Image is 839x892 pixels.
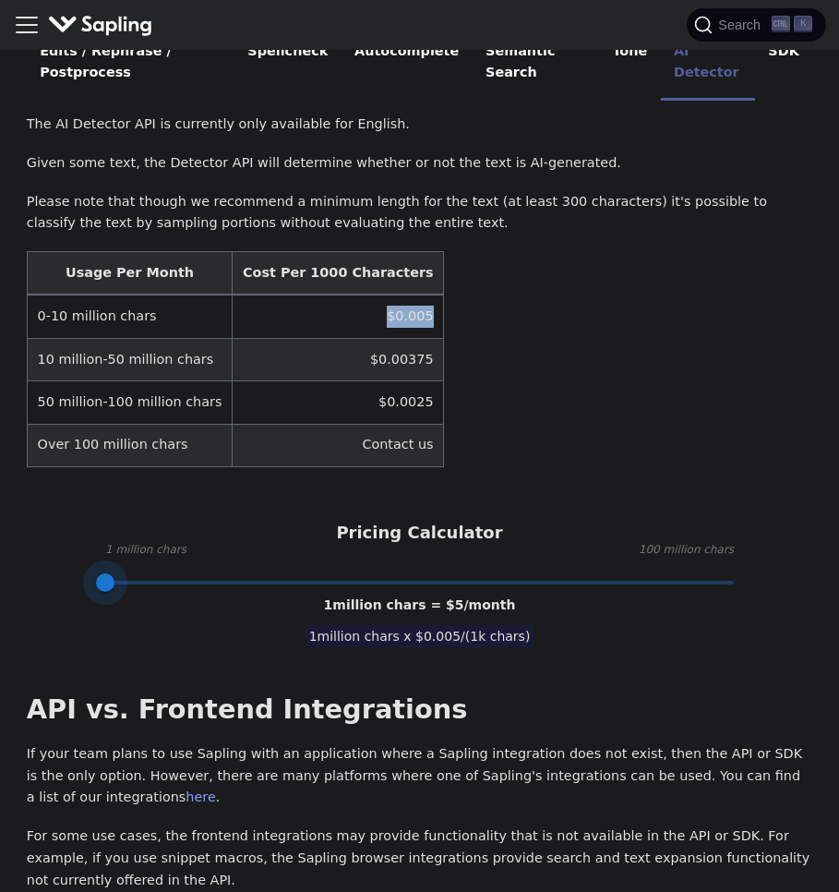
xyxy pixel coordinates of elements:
[687,8,825,42] button: Search (Ctrl+K)
[27,191,812,235] p: Please note that though we recommend a minimum length for the text (at least 300 characters) it's...
[27,381,232,424] td: 50 million-100 million chars
[755,27,812,100] li: SDK
[48,12,153,39] img: Sapling.ai
[599,27,661,100] li: Tone
[27,114,812,136] p: The AI Detector API is currently only available for English.
[27,152,812,175] p: Given some text, the Detector API will determine whether or not the text is AI-generated.
[27,295,232,338] td: 0-10 million chars
[233,252,444,295] th: Cost Per 1000 Characters
[27,252,232,295] th: Usage Per Month
[233,381,444,424] td: $0.0025
[27,693,812,727] h2: API vs. Frontend Integrations
[233,295,444,338] td: $0.005
[794,16,812,32] kbd: K
[27,338,232,380] td: 10 million-50 million chars
[661,27,755,100] li: AI Detector
[342,27,473,100] li: Autocomplete
[234,27,342,100] li: Spellcheck
[324,597,516,612] span: 1 million chars = $ 5 /month
[105,541,186,560] span: 1 million chars
[639,541,734,560] span: 100 million chars
[186,790,215,804] a: here
[713,18,772,32] span: Search
[27,743,812,809] p: If your team plans to use Sapling with an application where a Sapling integration does not exist,...
[27,424,232,466] td: Over 100 million chars
[306,625,534,647] span: 1 million chars x $ 0.005 /(1k chars)
[233,338,444,380] td: $0.00375
[336,523,502,544] h3: Pricing Calculator
[473,27,599,100] li: Semantic Search
[27,826,812,891] p: For some use cases, the frontend integrations may provide functionality that is not available in ...
[48,12,160,39] a: Sapling.ai
[233,424,444,466] td: Contact us
[13,11,41,39] button: Toggle navigation bar
[27,27,234,100] li: Edits / Rephrase / Postprocess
